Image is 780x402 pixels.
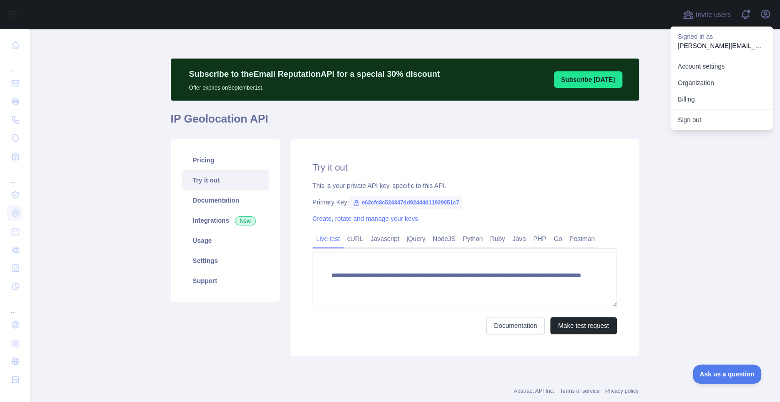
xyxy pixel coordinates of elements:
button: Sign out [670,112,773,128]
a: jQuery [403,231,429,246]
button: Invite users [681,7,732,22]
a: Usage [182,230,269,251]
p: Offer expires on September 1st. [189,80,440,91]
a: Abstract API Inc. [514,388,554,394]
a: Support [182,271,269,291]
button: Make test request [550,317,616,334]
a: Create, rotate and manage your keys [313,215,418,222]
a: Organization [670,75,773,91]
a: Integrations New [182,210,269,230]
div: This is your private API key, specific to this API. [313,181,617,190]
p: [PERSON_NAME][EMAIL_ADDRESS][DOMAIN_NAME] [678,41,765,50]
a: Postman [566,231,598,246]
a: NodeJS [429,231,459,246]
p: Signed in as [678,32,765,41]
h1: IP Geolocation API [171,112,639,134]
div: ... [7,55,22,73]
button: Subscribe [DATE] [554,71,622,88]
span: e62cfc8c524347dd92444d11929051c7 [349,196,463,209]
a: PHP [530,231,550,246]
a: Documentation [486,317,545,334]
span: New [235,216,256,225]
div: ... [7,166,22,185]
a: Javascript [367,231,403,246]
a: Python [459,231,487,246]
iframe: Toggle Customer Support [693,364,762,384]
p: Subscribe to the Email Reputation API for a special 30 % discount [189,68,440,80]
span: Invite users [695,10,731,20]
h2: Try it out [313,161,617,174]
a: Settings [182,251,269,271]
a: Try it out [182,170,269,190]
a: Java [509,231,530,246]
a: Terms of service [560,388,600,394]
a: Account settings [670,58,773,75]
div: Primary Key: [313,198,617,207]
a: cURL [344,231,367,246]
div: ... [7,296,22,315]
a: Live test [313,231,344,246]
button: Billing [670,91,773,107]
a: Go [550,231,566,246]
a: Ruby [486,231,509,246]
a: Documentation [182,190,269,210]
a: Privacy policy [605,388,638,394]
a: Pricing [182,150,269,170]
